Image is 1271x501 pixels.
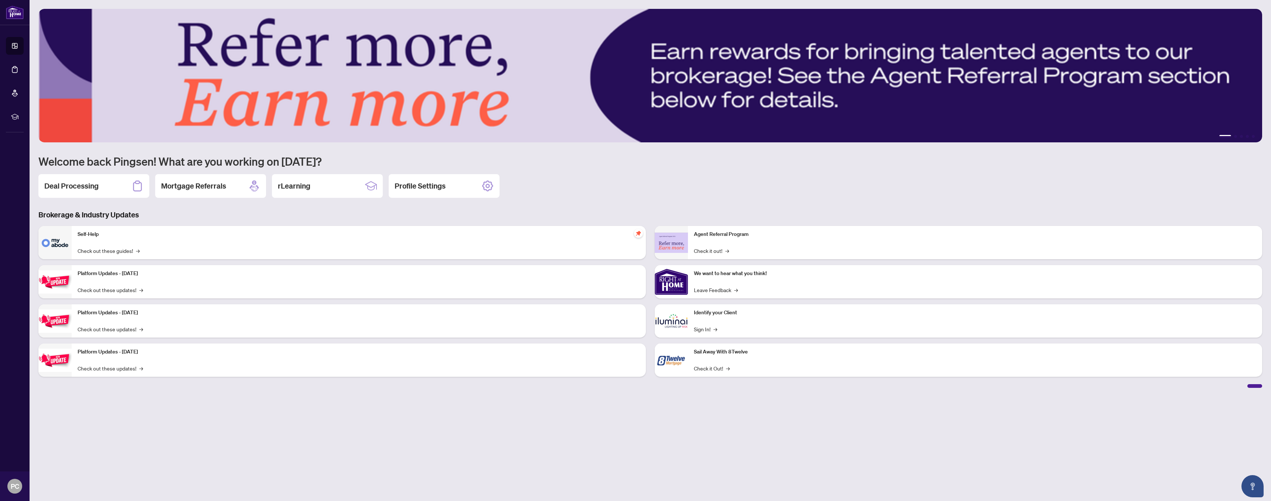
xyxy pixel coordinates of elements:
span: → [726,364,730,372]
a: Check out these guides!→ [78,247,140,255]
button: 2 [1234,135,1237,138]
a: Check it out!→ [694,247,729,255]
span: → [136,247,140,255]
h2: Profile Settings [395,181,446,191]
button: 5 [1252,135,1255,138]
img: We want to hear what you think! [655,265,688,298]
button: 3 [1240,135,1243,138]
img: Slide 0 [38,9,1262,142]
img: Sail Away With 8Twelve [655,343,688,377]
a: Check out these updates!→ [78,325,143,333]
h2: rLearning [278,181,310,191]
a: Check out these updates!→ [78,364,143,372]
button: 4 [1246,135,1249,138]
img: logo [6,6,24,19]
h2: Mortgage Referrals [161,181,226,191]
img: Identify your Client [655,304,688,338]
p: Self-Help [78,230,640,238]
span: → [139,364,143,372]
p: Platform Updates - [DATE] [78,348,640,356]
p: Platform Updates - [DATE] [78,309,640,317]
span: → [713,325,717,333]
img: Platform Updates - July 21, 2025 [38,270,72,294]
a: Sign In!→ [694,325,717,333]
img: Agent Referral Program [655,233,688,253]
img: Platform Updates - June 23, 2025 [38,349,72,372]
button: 1 [1219,135,1231,138]
p: Sail Away With 8Twelve [694,348,1256,356]
a: Check it Out!→ [694,364,730,372]
p: We want to hear what you think! [694,270,1256,278]
h2: Deal Processing [44,181,99,191]
span: → [725,247,729,255]
p: Agent Referral Program [694,230,1256,238]
a: Check out these updates!→ [78,286,143,294]
img: Platform Updates - July 8, 2025 [38,309,72,333]
span: pushpin [634,229,643,238]
p: Identify your Client [694,309,1256,317]
p: Platform Updates - [DATE] [78,270,640,278]
span: → [734,286,738,294]
h3: Brokerage & Industry Updates [38,210,1262,220]
a: Leave Feedback→ [694,286,738,294]
img: Self-Help [38,226,72,259]
span: → [139,325,143,333]
button: Open asap [1241,475,1264,497]
span: PC [11,481,19,491]
h1: Welcome back Pingsen! What are you working on [DATE]? [38,154,1262,168]
span: → [139,286,143,294]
